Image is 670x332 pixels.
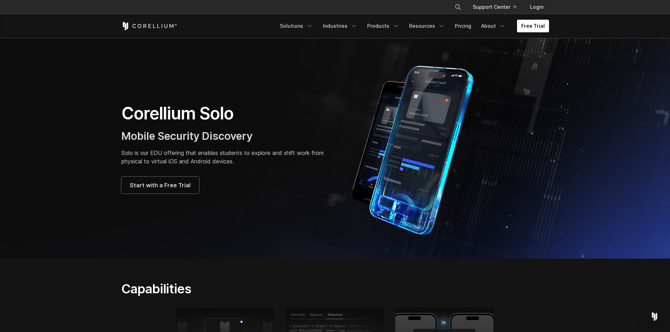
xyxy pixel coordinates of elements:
a: Solutions [276,20,317,32]
button: Search [452,1,464,13]
div: Open Intercom Messenger [646,308,663,325]
a: Support Center [467,1,522,13]
a: About [477,20,510,32]
a: Resources [405,20,449,32]
span: Mobile Security Discovery [121,130,253,142]
div: Navigation Menu [446,1,549,13]
a: Corellium Home [121,22,177,30]
a: Start with a Free Trial [121,177,199,194]
a: Industries [319,20,362,32]
h2: Capabilities [121,281,402,297]
h1: Corellium Solo [121,103,328,124]
a: Products [363,20,403,32]
a: Pricing [451,20,476,32]
span: Start with a Free Trial [130,181,191,189]
a: Free Trial [517,20,549,32]
p: Solo is our EDU offering that enables students to explore and shift work from physical to virtual... [121,149,328,165]
a: Login [524,1,549,13]
div: Navigation Menu [276,20,549,32]
img: Corellium Solo for mobile app security solutions [342,60,493,236]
